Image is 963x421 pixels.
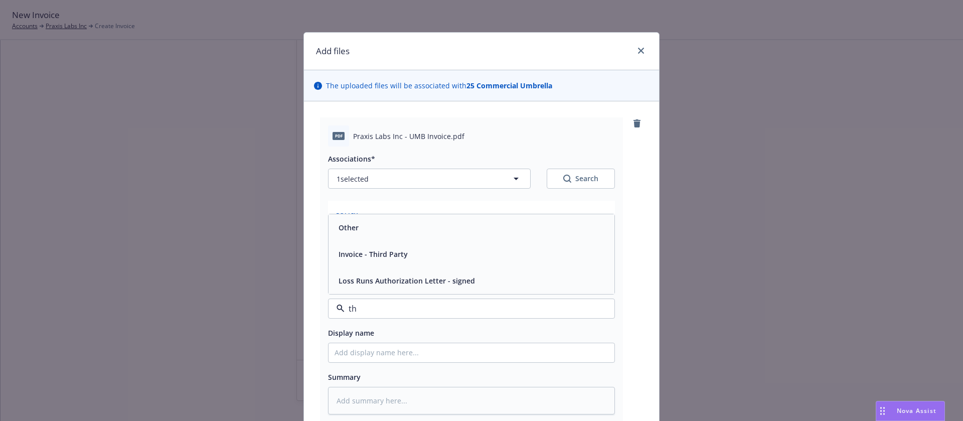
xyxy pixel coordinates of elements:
span: Nova Assist [897,406,936,415]
span: The uploaded files will be associated with [326,80,552,91]
span: Praxis Labs Inc - UMB Invoice.pdf [353,131,464,142]
div: Drag to move [876,401,889,420]
a: close [635,45,647,57]
input: Add display name here... [329,343,614,362]
button: Other [339,222,359,233]
button: 1selected [328,169,531,189]
span: Policy [336,211,358,220]
button: Loss Runs Authorization Letter - signed [339,275,475,286]
div: Search [563,174,598,184]
h1: Add files [316,45,350,58]
span: Summary [328,372,361,382]
input: Filter by keyword [345,303,594,315]
button: Invoice - Third Party [339,249,408,259]
span: pdf [333,132,345,139]
span: Display name [328,328,374,338]
strong: 25 Commercial Umbrella [466,81,552,90]
a: remove [631,117,643,129]
svg: Search [563,175,571,183]
button: SearchSearch [547,169,615,189]
button: Nova Assist [876,401,945,421]
span: 1 selected [337,174,369,184]
span: Associations* [328,154,375,164]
